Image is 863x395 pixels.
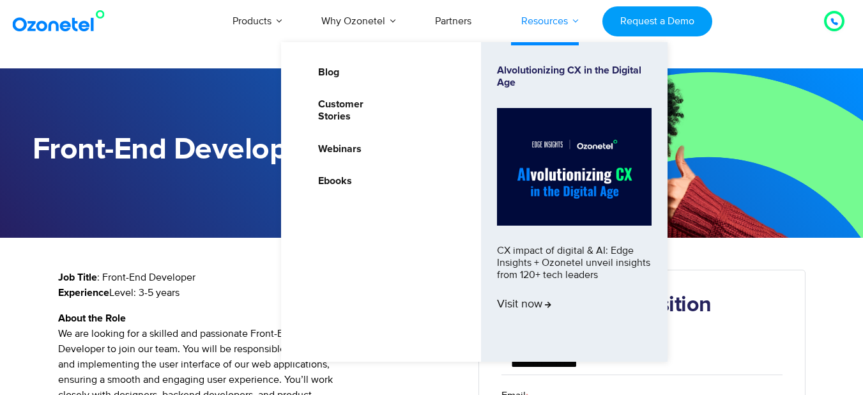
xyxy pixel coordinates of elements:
a: Request a Demo [602,6,712,36]
a: Customer Stories [310,97,398,125]
strong: About the Role [58,313,126,323]
a: Webinars [310,141,363,157]
p: : Front-End Developer Level: 3-5 years [58,270,460,300]
strong: Job Title [58,272,97,283]
h1: Front-End Developer [33,132,432,167]
a: Ebooks [310,173,354,189]
a: Alvolutionizing CX in the Digital AgeCX impact of digital & AI: Edge Insights + Ozonetel unveil i... [497,65,652,339]
a: Blog [310,65,341,81]
strong: Experience [58,288,109,298]
span: Visit now [497,298,551,312]
img: Alvolutionizing.jpg [497,108,652,226]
